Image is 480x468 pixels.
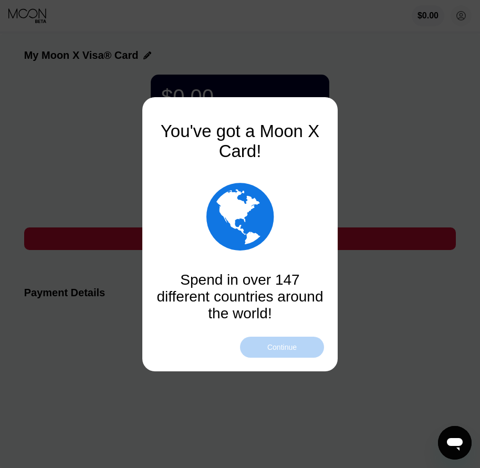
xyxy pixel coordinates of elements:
[267,343,297,351] div: Continue
[206,177,274,256] div: 
[156,272,324,322] div: Spend in over 147 different countries around the world!
[438,426,472,460] iframe: Button to launch messaging window
[156,177,324,256] div: 
[156,121,324,161] div: You've got a Moon X Card!
[240,337,324,358] div: Continue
